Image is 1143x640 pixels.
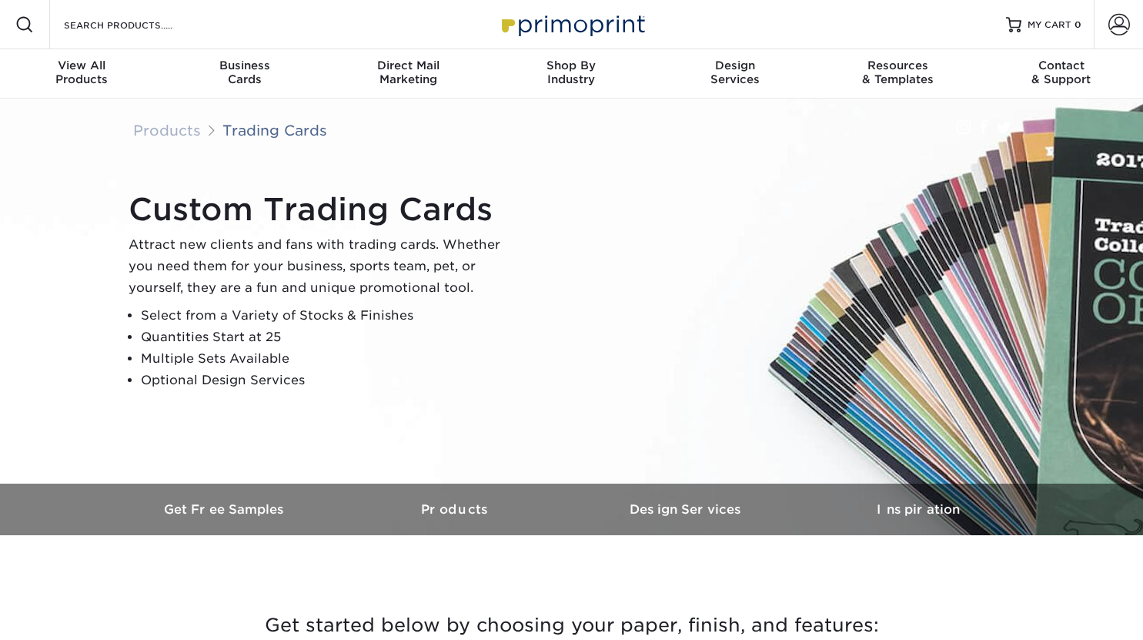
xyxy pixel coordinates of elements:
[141,348,513,370] li: Multiple Sets Available
[803,502,1034,517] h3: Inspiration
[495,8,649,41] img: Primoprint
[133,122,201,139] a: Products
[490,59,653,86] div: Industry
[653,49,817,99] a: DesignServices
[341,502,572,517] h3: Products
[980,59,1143,72] span: Contact
[572,502,803,517] h3: Design Services
[141,327,513,348] li: Quantities Start at 25
[653,59,817,86] div: Services
[110,502,341,517] h3: Get Free Samples
[980,59,1143,86] div: & Support
[141,305,513,327] li: Select from a Variety of Stocks & Finishes
[1028,18,1071,32] span: MY CART
[490,49,653,99] a: Shop ByIndustry
[110,484,341,535] a: Get Free Samples
[163,59,326,86] div: Cards
[572,484,803,535] a: Design Services
[163,59,326,72] span: Business
[980,49,1143,99] a: Contact& Support
[653,59,817,72] span: Design
[163,49,326,99] a: BusinessCards
[326,59,490,72] span: Direct Mail
[817,49,980,99] a: Resources& Templates
[341,484,572,535] a: Products
[141,370,513,391] li: Optional Design Services
[490,59,653,72] span: Shop By
[62,15,212,34] input: SEARCH PRODUCTS.....
[129,191,513,228] h1: Custom Trading Cards
[817,59,980,72] span: Resources
[326,59,490,86] div: Marketing
[222,122,327,139] a: Trading Cards
[129,234,513,299] p: Attract new clients and fans with trading cards. Whether you need them for your business, sports ...
[803,484,1034,535] a: Inspiration
[817,59,980,86] div: & Templates
[1074,19,1081,30] span: 0
[326,49,490,99] a: Direct MailMarketing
